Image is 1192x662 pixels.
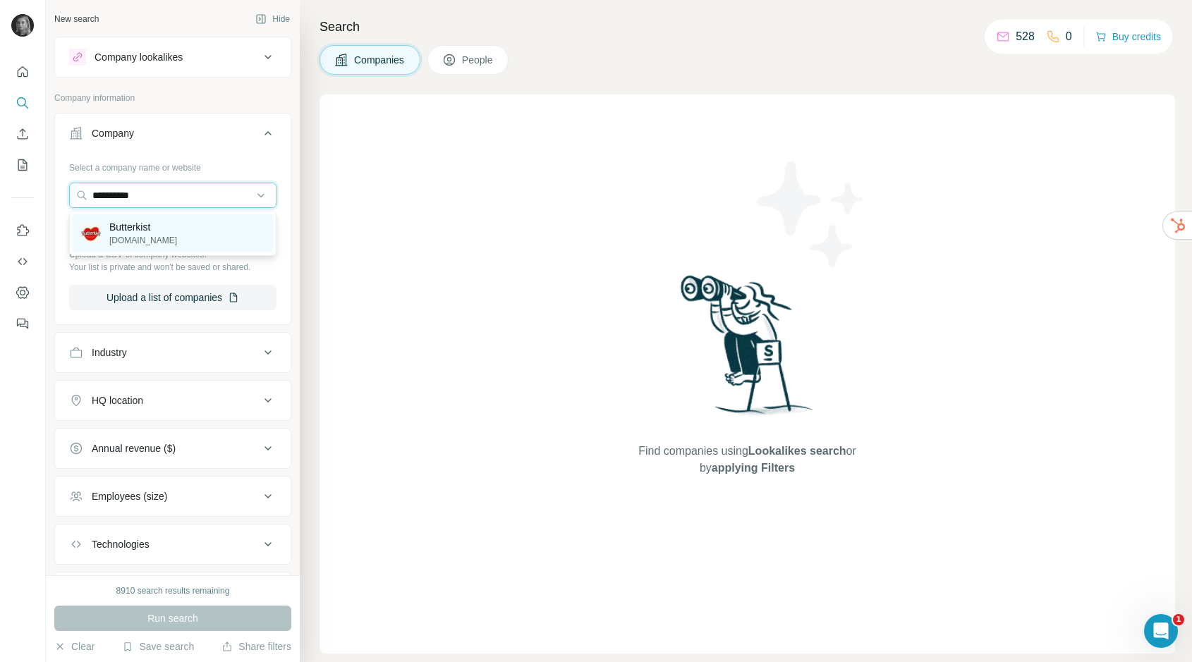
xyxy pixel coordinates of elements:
[92,393,143,407] div: HQ location
[54,13,99,25] div: New search
[11,14,34,37] img: Avatar
[54,92,291,104] p: Company information
[55,479,291,513] button: Employees (size)
[320,17,1175,37] h4: Search
[674,271,821,429] img: Surfe Illustration - Woman searching with binoculars
[1066,28,1072,45] p: 0
[11,280,34,305] button: Dashboard
[245,8,300,30] button: Hide
[11,311,34,336] button: Feedback
[54,639,95,654] button: Clear
[11,152,34,178] button: My lists
[11,218,34,243] button: Use Surfe on LinkedIn
[55,431,291,465] button: Annual revenue ($)
[748,151,875,278] img: Surfe Illustration - Stars
[11,59,34,85] button: Quick start
[354,53,406,67] span: Companies
[11,249,34,274] button: Use Surfe API
[69,261,276,274] p: Your list is private and won't be saved or shared.
[69,156,276,174] div: Select a company name or website
[55,40,291,74] button: Company lookalikes
[11,90,34,116] button: Search
[69,285,276,310] button: Upload a list of companies
[92,126,134,140] div: Company
[92,345,127,360] div: Industry
[81,223,101,243] img: Butterkist
[109,220,177,234] p: Butterkist
[1016,28,1035,45] p: 528
[92,537,150,551] div: Technologies
[92,441,176,455] div: Annual revenue ($)
[748,445,846,457] span: Lookalikes search
[109,234,177,247] p: [DOMAIN_NAME]
[1173,614,1184,625] span: 1
[462,53,494,67] span: People
[55,336,291,369] button: Industry
[122,639,194,654] button: Save search
[55,527,291,561] button: Technologies
[55,116,291,156] button: Company
[11,121,34,147] button: Enrich CSV
[116,584,230,597] div: 8910 search results remaining
[712,462,795,474] span: applying Filters
[55,384,291,417] button: HQ location
[95,50,183,64] div: Company lookalikes
[92,489,167,503] div: Employees (size)
[634,443,860,477] span: Find companies using or by
[221,639,291,654] button: Share filters
[1095,27,1161,47] button: Buy credits
[1144,614,1178,648] iframe: Intercom live chat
